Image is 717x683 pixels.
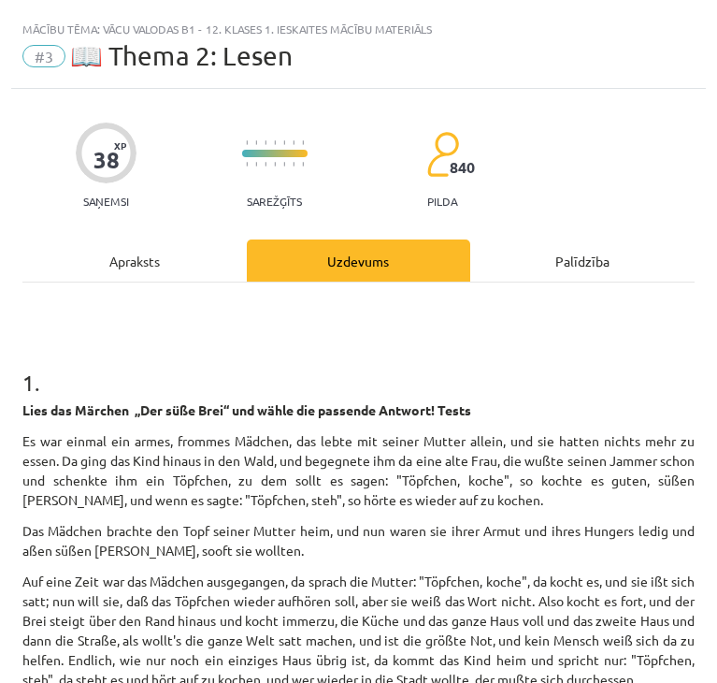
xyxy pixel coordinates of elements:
p: Sarežģīts [247,195,302,208]
div: Mācību tēma: Vācu valodas b1 - 12. klases 1. ieskaites mācību materiāls [22,22,695,36]
h1: 1 . [22,337,695,395]
img: students-c634bb4e5e11cddfef0936a35e636f08e4e9abd3cc4e673bd6f9a4125e45ecb1.svg [426,131,459,178]
img: icon-short-line-57e1e144782c952c97e751825c79c345078a6d821885a25fce030b3d8c18986b.svg [265,140,266,145]
p: Saņemsi [76,195,136,208]
img: icon-short-line-57e1e144782c952c97e751825c79c345078a6d821885a25fce030b3d8c18986b.svg [265,162,266,167]
span: 840 [450,159,475,176]
strong: Lies das Märchen „Der süße Brei“ und wähle die passende Antwort! Tests [22,401,471,418]
img: icon-short-line-57e1e144782c952c97e751825c79c345078a6d821885a25fce030b3d8c18986b.svg [302,140,304,145]
img: icon-short-line-57e1e144782c952c97e751825c79c345078a6d821885a25fce030b3d8c18986b.svg [255,140,257,145]
div: Apraksts [22,240,247,282]
span: #3 [22,45,65,67]
img: icon-short-line-57e1e144782c952c97e751825c79c345078a6d821885a25fce030b3d8c18986b.svg [293,162,294,167]
p: Es war einmal ein armes, frommes Mädchen, das lebte mit seiner Mutter allein, und sie hatten nich... [22,431,695,510]
img: icon-short-line-57e1e144782c952c97e751825c79c345078a6d821885a25fce030b3d8c18986b.svg [283,140,285,145]
span: XP [114,140,126,151]
img: icon-short-line-57e1e144782c952c97e751825c79c345078a6d821885a25fce030b3d8c18986b.svg [302,162,304,167]
div: 38 [93,147,120,173]
img: icon-short-line-57e1e144782c952c97e751825c79c345078a6d821885a25fce030b3d8c18986b.svg [283,162,285,167]
div: Uzdevums [247,240,471,282]
img: icon-short-line-57e1e144782c952c97e751825c79c345078a6d821885a25fce030b3d8c18986b.svg [274,140,276,145]
div: Palīdzība [470,240,695,282]
p: pilda [427,195,457,208]
img: icon-short-line-57e1e144782c952c97e751825c79c345078a6d821885a25fce030b3d8c18986b.svg [246,162,248,167]
p: Das Mädchen brachte den Topf seiner Mutter heim, und nun waren sie ihrer Armut und ihres Hungers ... [22,521,695,560]
img: icon-short-line-57e1e144782c952c97e751825c79c345078a6d821885a25fce030b3d8c18986b.svg [274,162,276,167]
img: icon-short-line-57e1e144782c952c97e751825c79c345078a6d821885a25fce030b3d8c18986b.svg [255,162,257,167]
img: icon-short-line-57e1e144782c952c97e751825c79c345078a6d821885a25fce030b3d8c18986b.svg [293,140,294,145]
img: icon-short-line-57e1e144782c952c97e751825c79c345078a6d821885a25fce030b3d8c18986b.svg [246,140,248,145]
span: 📖 Thema 2: Lesen [70,40,293,71]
